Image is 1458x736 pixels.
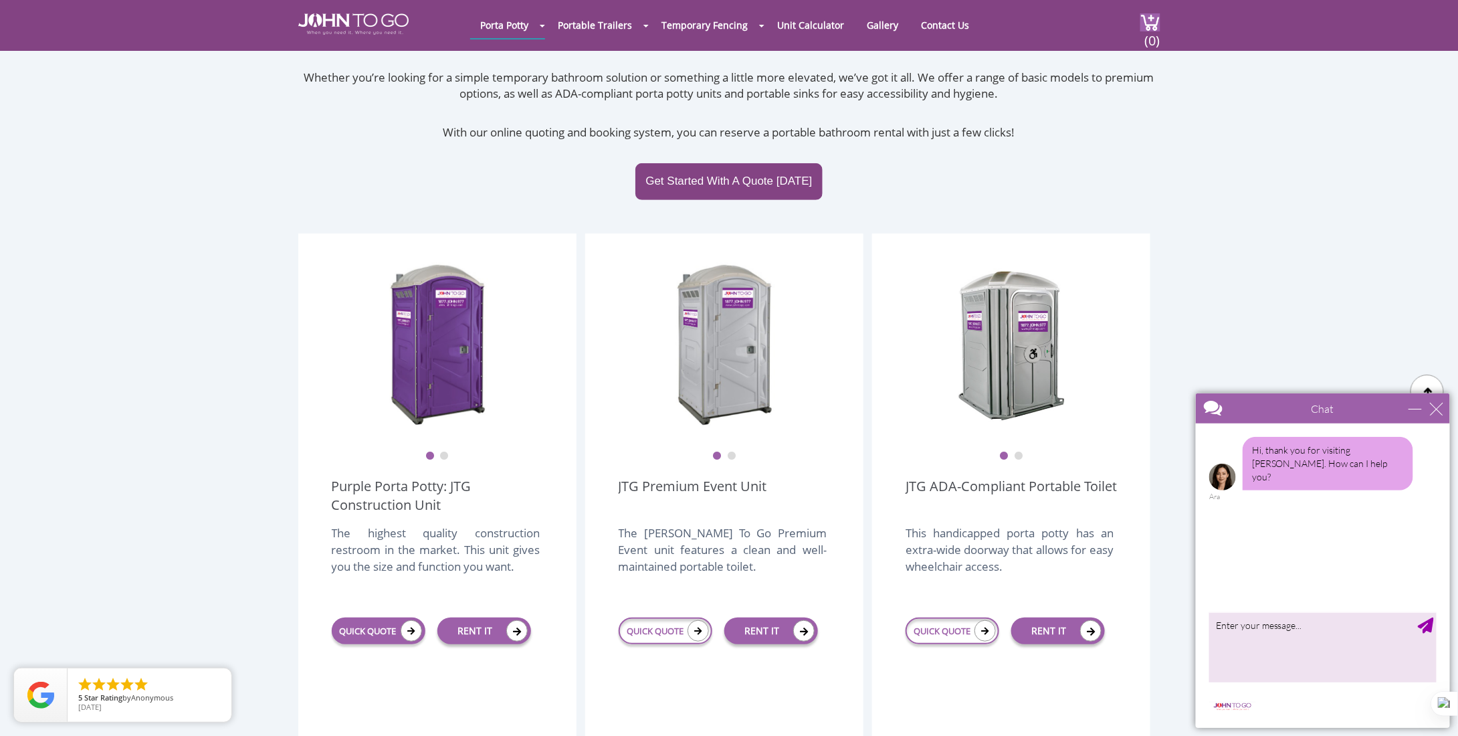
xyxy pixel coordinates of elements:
a: JTG Premium Event Unit [619,477,767,515]
a: QUICK QUOTE [332,618,425,644]
span: Star Rating [84,693,122,703]
a: Gallery [857,12,908,38]
span: by [78,694,221,703]
li:  [105,676,121,693]
p: With our online quoting and booking system, you can reserve a portable bathroom rental with just ... [298,124,1160,141]
span: [DATE] [78,702,102,712]
a: RENT IT [437,618,531,644]
button: 1 of 2 [712,452,722,461]
img: ADA Handicapped Accessible Unit [958,260,1065,428]
a: Temporary Fencing [651,12,758,38]
button: 1 of 2 [999,452,1009,461]
img: Review Rating [27,682,54,709]
p: Whether you’re looking for a simple temporary bathroom solution or something a little more elevat... [298,70,1160,102]
button: 1 of 2 [425,452,435,461]
span: (0) [1144,21,1160,50]
img: cart a [1140,13,1160,31]
iframe: Live Chat Box [1188,385,1458,736]
div: The [PERSON_NAME] To Go Premium Event unit features a clean and well-maintained portable toilet. [619,525,827,589]
a: RENT IT [724,618,818,644]
a: QUICK QUOTE [619,618,712,644]
span: Anonymous [131,693,173,703]
button: 2 of 2 [1014,452,1023,461]
img: JOHN to go [298,13,409,35]
span: 5 [78,693,82,703]
button: 2 of 2 [727,452,736,461]
li:  [119,676,135,693]
a: Porta Potty [470,12,538,38]
a: JTG ADA-Compliant Portable Toilet [906,477,1117,515]
div: This handicapped porta potty has an extra-wide doorway that allows for easy wheelchair access. [906,525,1114,589]
a: Contact Us [911,12,979,38]
div: The highest quality construction restroom in the market. This unit gives you the size and functio... [332,525,540,589]
li:  [133,676,149,693]
a: Get Started With A Quote [DATE] [635,163,822,199]
li:  [77,676,93,693]
a: RENT IT [1011,618,1105,644]
a: Portable Trailers [548,12,642,38]
button: 2 of 2 [440,452,449,461]
a: QUICK QUOTE [906,618,999,644]
a: Unit Calculator [767,12,854,38]
li:  [91,676,107,693]
a: Purple Porta Potty: JTG Construction Unit [332,477,543,515]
